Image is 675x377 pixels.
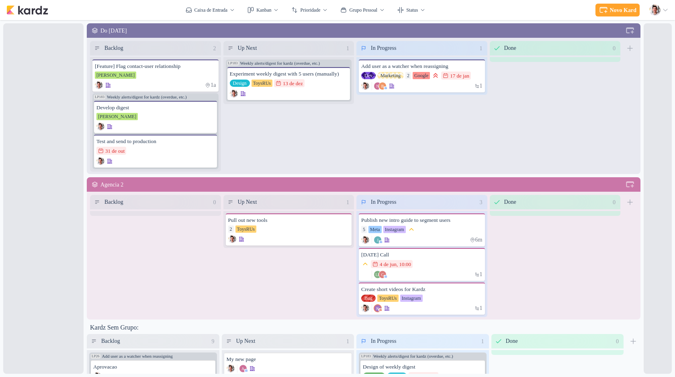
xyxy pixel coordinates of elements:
[361,236,369,244] img: Lucas Pessoa
[595,4,640,16] button: Novo Kard
[477,44,486,53] div: 1
[363,363,483,371] div: Design of weekly digest
[210,44,219,53] div: 2
[361,63,483,70] div: Add user as a watcher when reassigning
[100,27,622,35] div: Do [DATE]
[93,363,213,371] div: Aprovacao
[361,82,369,90] img: Lucas Pessoa
[378,82,387,90] div: bruno@mlcommons.org
[239,365,247,373] div: afiadosau@gmail.com
[361,251,483,258] div: Tuesday Call
[405,72,411,79] div: 2
[235,225,257,233] div: ToysRUs
[400,295,423,302] div: Instagram
[361,82,369,90] div: Criador(a): Lucas Pessoa
[205,81,216,89] div: último check-in há 1 ano
[381,273,384,277] p: c
[432,72,440,80] div: Prioridade Alta
[361,236,369,244] div: Criador(a): Lucas Pessoa
[210,198,219,207] div: 0
[610,6,637,14] div: Novo Kard
[91,354,100,359] span: LP26
[228,235,236,243] div: Criador(a): Lucas Pessoa
[377,295,399,302] div: ToysRUs
[450,73,469,78] div: 17 de jan
[87,323,640,334] div: Kardz Sem Grupo:
[397,262,411,267] div: , 10:00
[343,44,352,53] div: 1
[230,90,238,98] div: Criador(a): Lucas Pessoa
[610,198,619,207] div: 0
[383,226,406,233] div: Instagram
[613,337,622,346] div: 0
[96,104,215,111] div: Develop digest
[470,236,483,244] div: último check-in há 6 meses
[96,123,104,131] div: Criador(a): Lucas Pessoa
[381,84,384,88] p: b
[343,337,352,346] div: 1
[95,72,136,79] div: [PERSON_NAME]
[228,225,234,233] div: 2
[480,272,483,277] span: 1
[380,262,397,267] div: 4 de jun
[227,365,235,373] img: Lucas Pessoa
[237,365,247,373] div: Colaboradores: afiadosau@gmail.com
[100,180,622,189] div: Agencia 2
[209,337,218,346] div: 9
[480,305,483,311] span: 1
[230,70,348,78] div: Experiment weekly digest with 5 users (manually)
[378,270,387,279] div: chanler@godfreyproof.com
[343,198,352,207] div: 1
[361,304,369,312] img: Lucas Pessoa
[361,260,369,268] div: Prioridade Média
[102,354,173,359] span: Add user as a watcher when reassigning
[360,354,372,359] span: LP183
[96,157,104,165] div: Criador(a): Lucas Pessoa
[375,273,380,277] p: LP
[227,365,235,373] div: Criador(a): Lucas Pessoa
[230,80,250,87] div: Design
[361,286,483,293] div: Create short videos for Kardz
[96,123,104,131] img: Lucas Pessoa
[649,4,661,16] img: Lucas Pessoa
[95,81,103,89] img: Lucas Pessoa
[374,270,382,279] div: Lucas A Pessoa
[413,72,430,79] div: Google
[241,367,244,371] p: a
[377,238,378,242] p: j
[95,63,216,70] div: [Feature] Flag contact-user relationship
[475,237,483,243] span: 6m
[376,84,379,88] p: n
[374,304,382,312] div: kelly@kellylgabel.com
[480,83,483,89] span: 1
[230,90,238,98] img: Lucas Pessoa
[95,81,103,89] div: Criador(a): Lucas Pessoa
[283,81,303,86] div: 13 de dez
[361,226,367,233] div: 5
[96,157,104,165] img: Lucas Pessoa
[96,113,138,120] div: [PERSON_NAME]
[610,44,619,53] div: 0
[6,5,48,15] img: kardz.app
[372,304,382,312] div: Colaboradores: kelly@kellylgabel.com
[252,80,273,87] div: ToysRUs
[372,82,387,90] div: Colaboradores: nathanw@mlcommons.org, bruno@mlcommons.org
[478,337,487,346] div: 1
[407,225,415,234] div: Prioridade Média
[105,148,125,154] div: 31 de out
[372,236,382,244] div: Colaboradores: jonny@hey.com
[368,226,382,233] div: Meta
[361,72,376,79] div: Dev
[361,270,369,279] div: Criador(a): Robert Weigel
[94,95,105,99] span: LP183
[361,304,369,312] div: Criador(a): Lucas Pessoa
[477,198,486,207] div: 3
[240,61,320,66] span: Weekly alerts/digest for kardz (overdue, etc.)
[373,354,453,359] span: Weekly alerts/digest for kardz (overdue, etc.)
[211,82,216,88] span: 1a
[372,270,387,279] div: Colaboradores: Lucas A Pessoa, chanler@godfreyproof.com
[377,72,404,79] div: Marketing
[374,82,382,90] div: nathanw@mlcommons.org
[361,295,376,302] div: Bug
[96,138,215,145] div: Test and send to production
